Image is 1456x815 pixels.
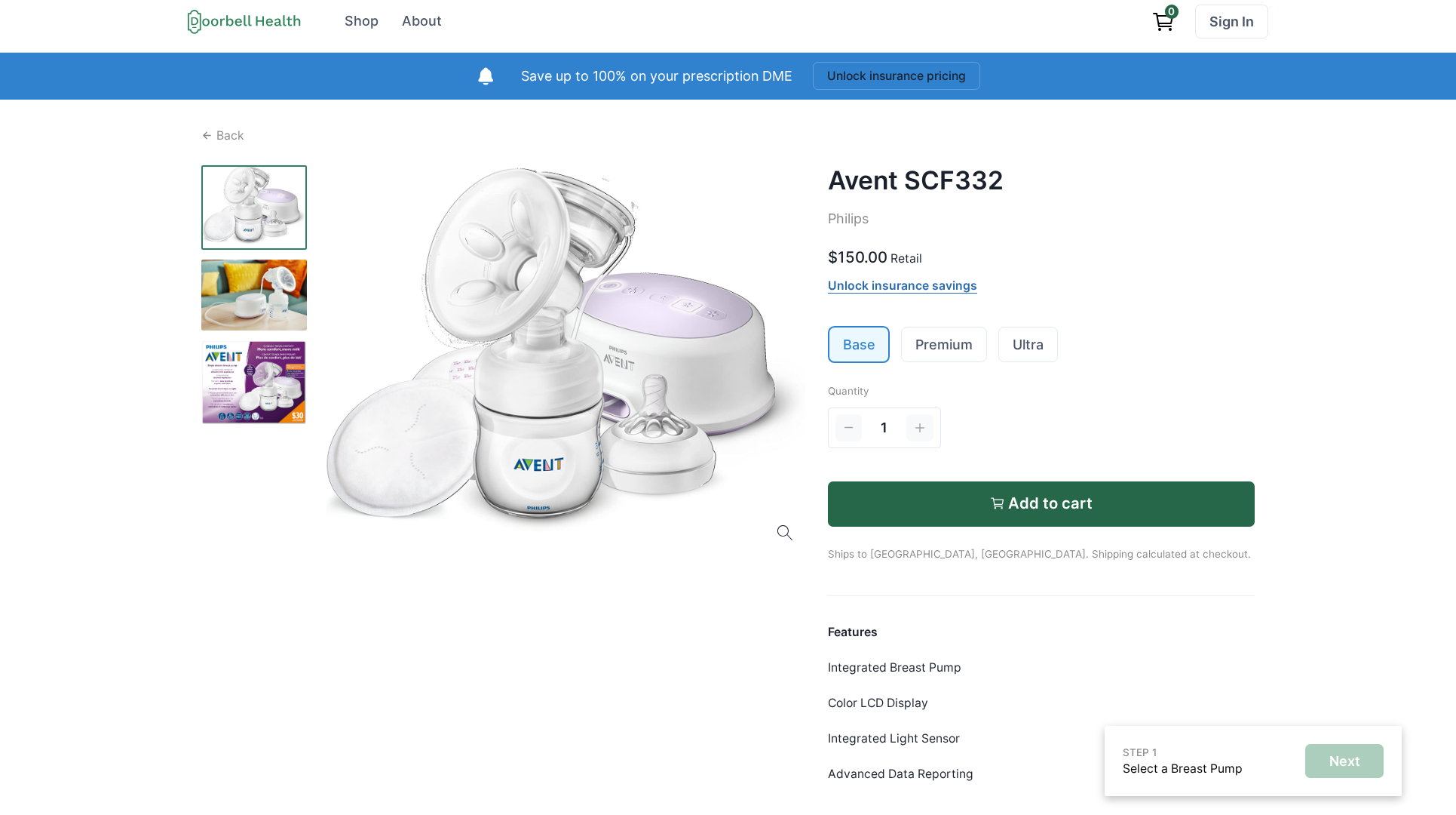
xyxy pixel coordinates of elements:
p: Retail [890,250,922,268]
span: 1 [881,418,887,438]
p: $150.00 [828,246,887,269]
p: STEP 1 [1123,745,1243,760]
a: Sign In [1195,5,1268,38]
a: View cart [1145,5,1182,38]
p: Back [216,127,244,145]
a: Base [829,328,889,361]
p: Philips [828,209,1255,229]
button: Next [1305,744,1384,778]
button: Unlock insurance pricing [813,62,980,90]
p: Add to cart [1008,494,1093,512]
strong: Features [828,625,878,639]
a: Shop [335,5,389,38]
button: Decrement [835,414,863,441]
a: Ultra [999,328,1057,361]
a: Select a Breast Pump [1123,761,1243,776]
p: Ships to [GEOGRAPHIC_DATA], [GEOGRAPHIC_DATA]. Shipping calculated at checkout. [828,527,1255,562]
button: Increment [906,414,933,441]
p: Next [1329,753,1360,770]
h2: Avent SCF332 [828,165,1255,195]
div: Shop [345,11,379,32]
p: Save up to 100% on your prescription DME [521,66,792,87]
span: 0 [1165,5,1179,18]
a: Unlock insurance savings [828,278,977,294]
div: About [402,11,442,32]
a: Premium [902,328,986,361]
a: About [392,5,452,38]
img: p8xktdatc5qvihr1wisn7n0qpc5j [201,340,307,425]
img: p396f7c1jhk335ckoricv06bci68 [201,165,307,250]
p: Quantity [828,383,1255,398]
button: Add to cart [828,481,1255,527]
img: fjqt3luqs1s1fockw9rvj9w7pfkf [201,260,307,331]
